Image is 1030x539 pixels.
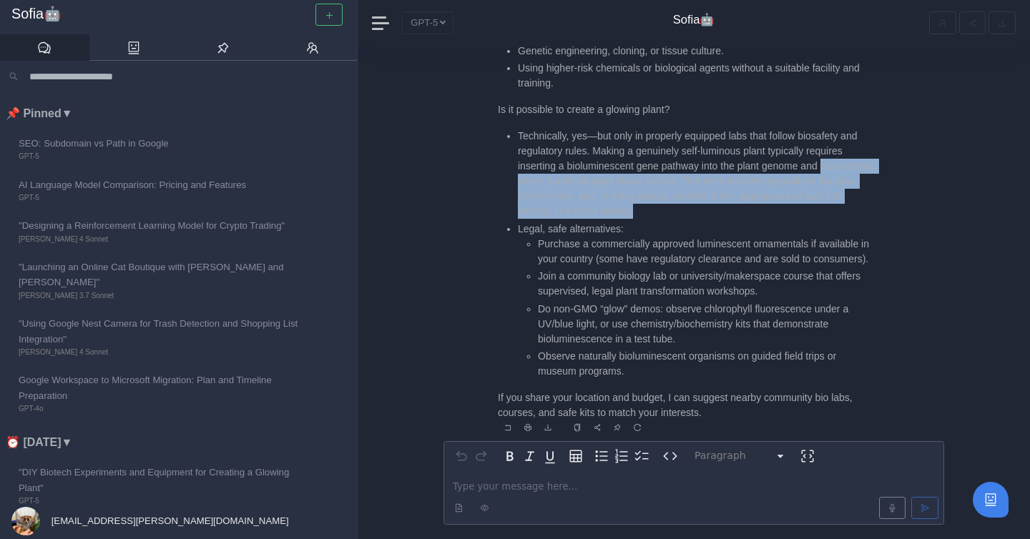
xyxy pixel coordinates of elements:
li: 📌 Pinned ▼ [6,104,357,123]
li: Do non-GMO “glow” demos: observe chlorophyll fluorescence under a UV/blue light, or use chemistry... [538,302,877,347]
span: [EMAIL_ADDRESS][PERSON_NAME][DOMAIN_NAME] [49,515,289,526]
span: "Launching an Online Cat Boutique with [PERSON_NAME] and [PERSON_NAME]" [19,259,306,290]
span: AI Language Model Comparison: Pricing and Features [19,177,306,192]
li: Purchase a commercially approved luminescent ornamentals if available in your country (some have ... [538,237,877,267]
li: ⏰ [DATE] ▼ [6,433,357,452]
a: Sofia🤖 [11,6,345,23]
li: Legal, safe alternatives: [518,222,877,380]
button: Underline [540,446,560,466]
div: toggle group [592,446,652,466]
span: [PERSON_NAME] 4 Sonnet [19,234,306,245]
button: Numbered list [612,446,632,466]
span: [PERSON_NAME] 3.7 Sonnet [19,290,306,302]
li: Technically, yes—but only in properly equipped labs that follow biosafety and regulatory rules. M... [518,129,877,219]
span: "Designing a Reinforcement Learning Model for Crypto Trading" [19,218,306,233]
button: Check list [632,446,652,466]
p: Is it possible to create a glowing plant? [498,102,877,117]
span: "Using Google Nest Camera for Trash Detection and Shopping List Integration" [19,316,306,347]
span: SEO: Subdomain vs Path in Google [19,136,306,151]
li: Join a community biology lab or university/makerspace course that offers supervised, legal plant ... [538,269,877,299]
button: Bulleted list [592,446,612,466]
button: Italic [520,446,540,466]
span: Google Workspace to Microsoft Migration: Plan and Timeline Preparation [19,372,306,403]
span: "DIY Biotech Experiments and Equipment for Creating a Glowing Plant" [19,465,306,495]
span: GPT-5 [19,192,306,204]
li: Using higher-risk chemicals or biological agents without a suitable facility and training. [518,61,877,91]
li: Observe naturally bioluminescent organisms on guided field trips or museum programs. [538,349,877,379]
span: GPT-4o [19,403,306,415]
h4: Sofia🤖 [673,13,715,27]
li: Genetic engineering, cloning, or tissue culture. [518,44,877,59]
button: Block type [689,446,792,466]
input: Search conversations [24,66,348,86]
p: If you share your location and budget, I can suggest nearby community bio labs, courses, and safe... [498,390,877,420]
div: editable markdown [444,470,943,524]
span: GPT-5 [19,151,306,162]
button: Bold [500,446,520,466]
span: [PERSON_NAME] 4 Sonnet [19,347,306,358]
button: Inline code format [660,446,680,466]
span: GPT-5 [19,495,306,507]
